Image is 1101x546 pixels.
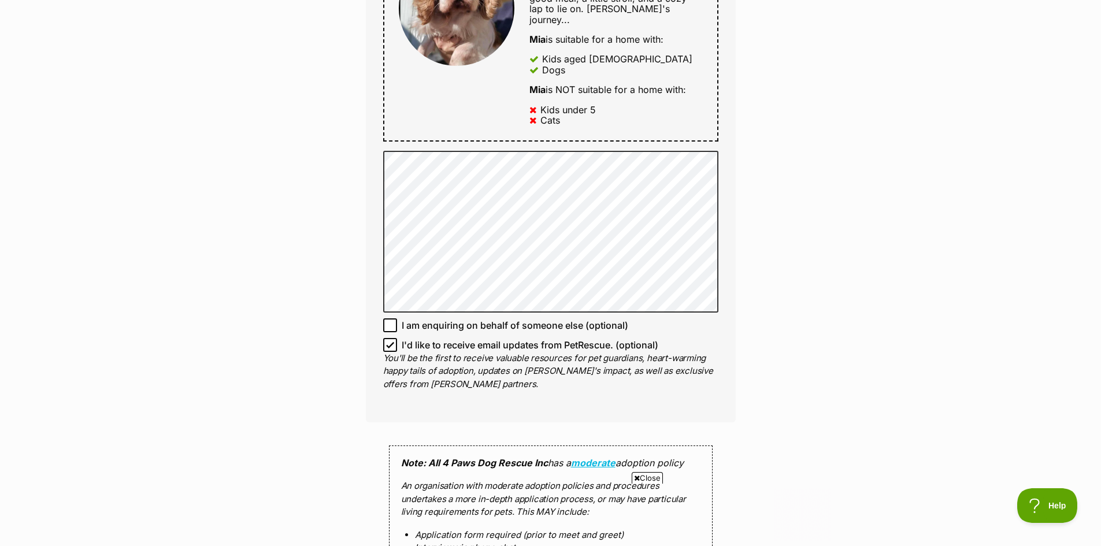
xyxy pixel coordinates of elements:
span: I am enquiring on behalf of someone else (optional) [402,318,628,332]
div: Kids aged [DEMOGRAPHIC_DATA] [542,54,692,64]
span: I'd like to receive email updates from PetRescue. (optional) [402,338,658,352]
div: Kids under 5 [540,105,596,115]
iframe: Help Scout Beacon - Open [1017,488,1078,523]
iframe: Advertisement [270,488,831,540]
p: You'll be the first to receive valuable resources for pet guardians, heart-warming happy tails of... [383,352,718,391]
div: is suitable for a home with: [529,34,702,44]
strong: Mia [529,84,546,95]
div: Dogs [542,65,565,75]
div: is NOT suitable for a home with: [529,84,702,95]
div: Cats [540,115,560,125]
a: moderate [571,457,616,469]
span: Close [632,472,663,484]
p: An organisation with moderate adoption policies and procedures undertakes a more in-depth applica... [401,480,700,519]
strong: Note: All 4 Paws Dog Rescue Inc [401,457,548,469]
strong: Mia [529,34,546,45]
